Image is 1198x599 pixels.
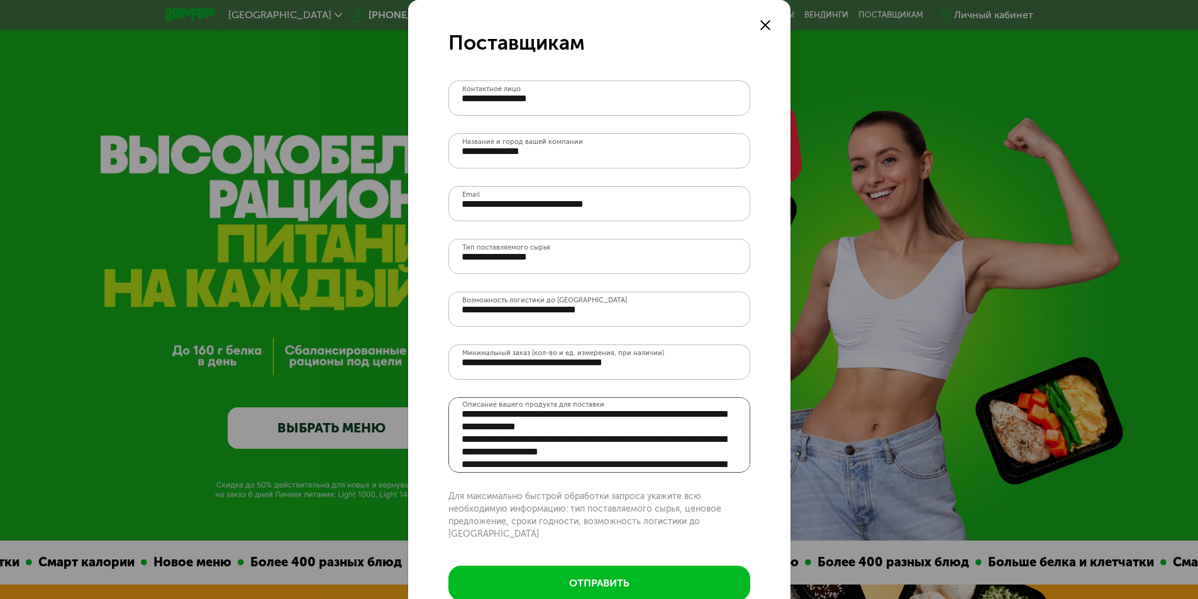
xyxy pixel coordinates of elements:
[462,349,664,356] label: Минимальный заказ (кол-во и ед. измерения, при наличии)
[462,191,480,198] label: Email
[448,490,750,541] p: Для максимально быстрой обработки запроса укажите всю необходимую информацию: тип поставляемого с...
[462,85,521,92] label: Контактное лицо
[462,244,550,251] label: Тип поставляемого сырья
[448,30,750,55] div: Поставщикам
[462,398,604,410] label: Описание вашего продукта для поставки
[462,138,583,145] label: Название и город вашей компании
[462,297,627,304] label: Возможность логистики до [GEOGRAPHIC_DATA]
